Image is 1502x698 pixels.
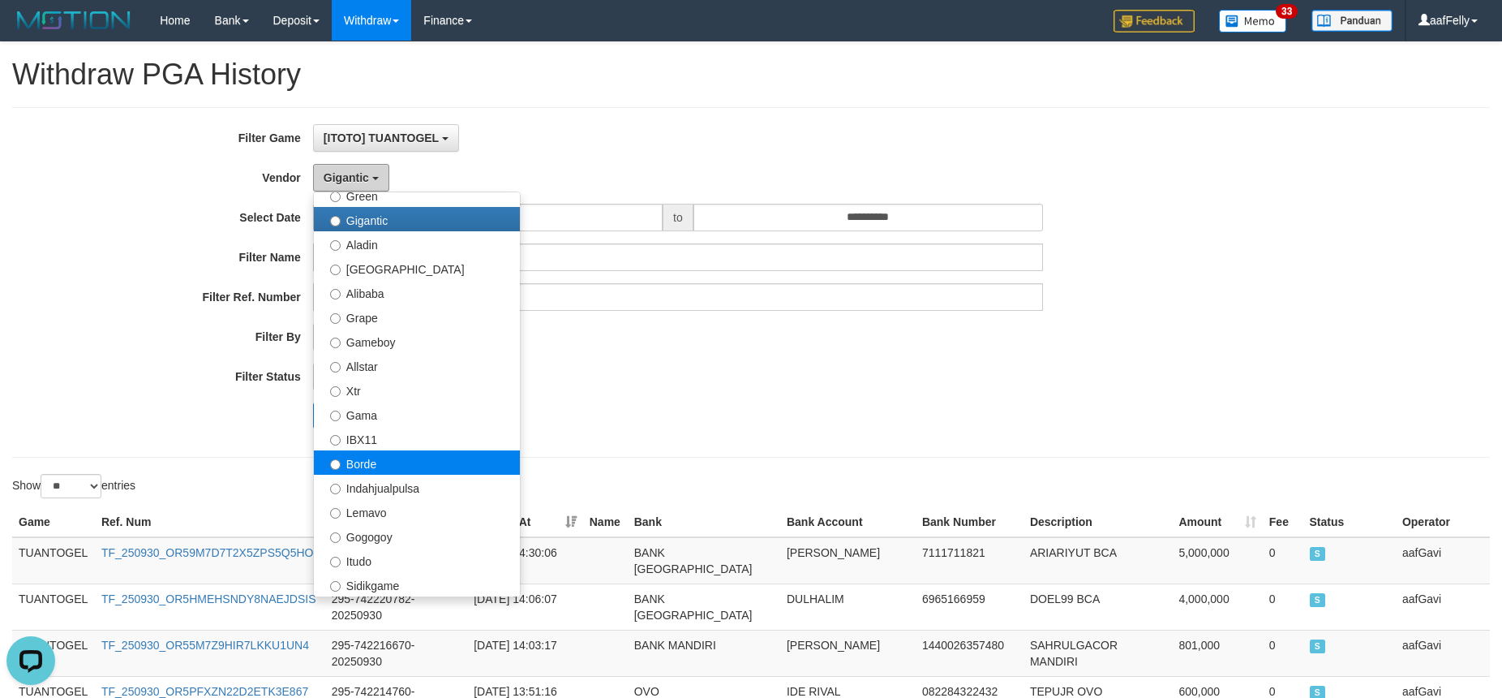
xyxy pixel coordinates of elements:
td: [DATE] 14:03:17 [467,630,583,676]
input: Green [330,192,341,202]
td: TUANTOGEL [12,537,95,584]
td: ARIARIYUT BCA [1024,537,1173,584]
button: [ITOTO] TUANTOGEL [313,124,459,152]
img: MOTION_logo.png [12,8,135,32]
td: BANK [GEOGRAPHIC_DATA] [628,537,780,584]
td: 0 [1263,584,1303,630]
a: TF_250930_OR59M7D7T2X5ZPS5Q5HO [101,546,313,559]
label: Borde [314,450,520,475]
img: Feedback.jpg [1114,10,1195,32]
label: Sidikgame [314,572,520,597]
label: Green [314,183,520,207]
input: Lemavo [330,508,341,519]
td: BANK [GEOGRAPHIC_DATA] [628,584,780,630]
button: Gigantic [313,164,389,192]
label: Alibaba [314,280,520,304]
th: Status [1303,507,1396,537]
td: 801,000 [1172,630,1262,676]
th: Description [1024,507,1173,537]
th: Name [583,507,628,537]
th: Bank Number [916,507,1024,537]
label: Itudo [314,548,520,572]
label: Indahjualpulsa [314,475,520,499]
input: Indahjualpulsa [330,484,341,494]
td: [PERSON_NAME] [780,537,916,584]
label: Gogogoy [314,523,520,548]
label: Xtr [314,377,520,402]
th: Bank Account [780,507,916,537]
input: Allstar [330,362,341,373]
th: Created At: activate to sort column ascending [467,507,583,537]
button: Open LiveChat chat widget [6,6,55,55]
input: Alibaba [330,289,341,299]
th: Bank [628,507,780,537]
td: DULHALIM [780,584,916,630]
th: Fee [1263,507,1303,537]
span: SUCCESS [1310,640,1326,653]
span: 33 [1276,4,1298,19]
th: Game [12,507,95,537]
td: 7111711821 [916,537,1024,584]
td: aafGavi [1396,537,1490,584]
td: SAHRULGACOR MANDIRI [1024,630,1173,676]
input: Gameboy [330,338,341,348]
input: Borde [330,459,341,470]
td: 0 [1263,630,1303,676]
td: [DATE] 14:06:07 [467,584,583,630]
a: TF_250930_OR55M7Z9HIR7LKKU1UN4 [101,639,309,652]
td: 6965166959 [916,584,1024,630]
input: [GEOGRAPHIC_DATA] [330,265,341,275]
label: Gigantic [314,207,520,231]
td: DOEL99 BCA [1024,584,1173,630]
td: 295-742220782-20250930 [325,584,468,630]
input: Gogogoy [330,532,341,543]
input: Gigantic [330,216,341,226]
input: Xtr [330,386,341,397]
label: Lemavo [314,499,520,523]
td: TUANTOGEL [12,584,95,630]
img: Button%20Memo.svg [1219,10,1287,32]
th: Ref. Num [95,507,325,537]
span: Gigantic [324,171,369,184]
td: 1440026357480 [916,630,1024,676]
label: IBX11 [314,426,520,450]
input: Itudo [330,557,341,567]
label: Aladin [314,231,520,256]
td: 0 [1263,537,1303,584]
label: Gama [314,402,520,426]
td: [PERSON_NAME] [780,630,916,676]
h1: Withdraw PGA History [12,58,1490,91]
label: Show entries [12,474,135,498]
span: to [663,204,693,231]
td: BANK MANDIRI [628,630,780,676]
td: 295-742216670-20250930 [325,630,468,676]
label: [GEOGRAPHIC_DATA] [314,256,520,280]
td: [DATE] 14:30:06 [467,537,583,584]
td: aafGavi [1396,630,1490,676]
input: Grape [330,313,341,324]
th: Amount: activate to sort column ascending [1172,507,1262,537]
span: SUCCESS [1310,593,1326,607]
input: Aladin [330,240,341,251]
td: 5,000,000 [1172,537,1262,584]
input: Sidikgame [330,581,341,592]
input: IBX11 [330,435,341,446]
span: SUCCESS [1310,547,1326,561]
a: TF_250930_OR5HMEHSNDY8NAEJDSIS [101,592,316,605]
span: [ITOTO] TUANTOGEL [324,131,439,144]
label: Allstar [314,353,520,377]
label: Gameboy [314,329,520,353]
select: Showentries [41,474,101,498]
th: Operator [1396,507,1490,537]
label: Grape [314,304,520,329]
input: Gama [330,411,341,421]
img: panduan.png [1311,10,1393,32]
a: TF_250930_OR5PFXZN22D2ETK3E867 [101,685,308,698]
td: aafGavi [1396,584,1490,630]
td: 4,000,000 [1172,584,1262,630]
